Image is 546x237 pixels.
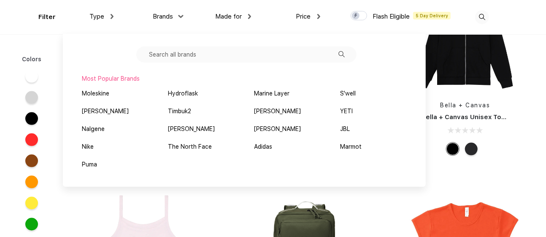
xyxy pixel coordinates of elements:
[413,12,451,19] span: 5 Day Delivery
[254,142,272,151] div: Adidas
[340,107,353,116] div: YETI
[82,107,129,116] div: [PERSON_NAME]
[82,125,105,133] div: Nalgene
[440,102,490,109] a: Bella + Canvas
[465,143,478,155] div: Dark Grey
[248,14,251,19] img: dropdown.png
[373,13,410,20] span: Flash Eligible
[168,89,198,98] div: Hydroflask
[475,10,489,24] img: desktop_search.svg
[168,125,215,133] div: [PERSON_NAME]
[178,15,184,18] img: dropdown.png
[296,13,311,20] span: Price
[254,125,301,133] div: [PERSON_NAME]
[215,13,242,20] span: Made for
[317,14,320,19] img: dropdown.png
[82,142,94,151] div: Nike
[168,142,212,151] div: The North Face
[168,107,191,116] div: Timbuk2
[153,13,173,20] span: Brands
[16,55,48,64] div: Colors
[89,13,104,20] span: Type
[136,46,357,63] input: Search all brands
[340,142,362,151] div: Marmot
[254,89,289,98] div: Marine Layer
[338,51,345,57] img: filter_dropdown_search.svg
[446,143,459,155] div: Black
[111,14,114,19] img: dropdown.png
[340,89,356,98] div: S'well
[82,89,109,98] div: Moleskine
[82,160,97,169] div: Puma
[340,125,350,133] div: JBL
[38,12,56,22] div: Filter
[82,74,407,83] div: Most Popular Brands
[254,107,301,116] div: [PERSON_NAME]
